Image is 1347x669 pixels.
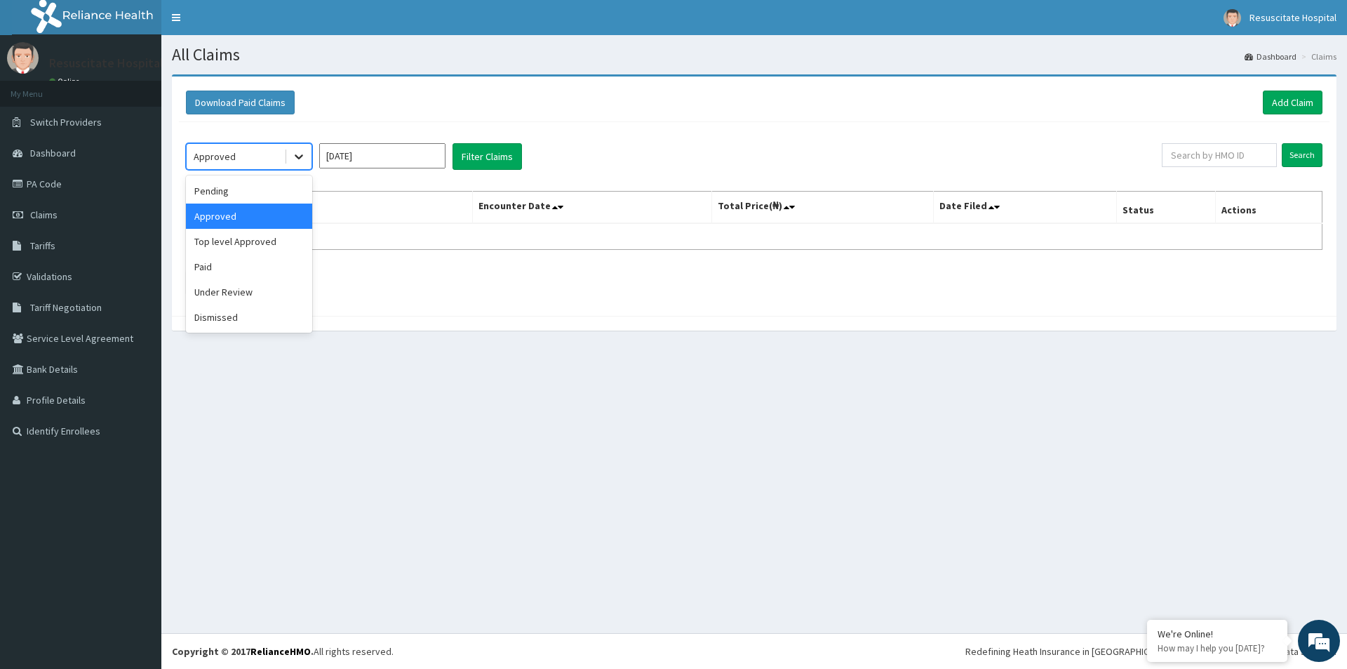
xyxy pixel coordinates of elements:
th: Encounter Date [472,192,711,224]
div: Redefining Heath Insurance in [GEOGRAPHIC_DATA] using Telemedicine and Data Science! [965,644,1336,658]
p: Resuscitate Hospital [49,57,163,69]
th: Total Price(₦) [711,192,933,224]
input: Search by HMO ID [1162,143,1277,167]
input: Search [1282,143,1322,167]
textarea: Type your message and hit 'Enter' [7,383,267,432]
input: Select Month and Year [319,143,445,168]
span: Tariff Negotiation [30,301,102,314]
span: We're online! [81,177,194,319]
th: Name [187,192,473,224]
div: Paid [186,254,312,279]
img: User Image [7,42,39,74]
th: Date Filed [933,192,1116,224]
a: RelianceHMO [250,645,311,658]
strong: Copyright © 2017 . [172,645,314,658]
a: Add Claim [1263,91,1322,114]
img: User Image [1224,9,1241,27]
h1: All Claims [172,46,1336,64]
a: Dashboard [1245,51,1296,62]
p: How may I help you today? [1158,642,1277,654]
div: Approved [186,204,312,229]
div: Dismissed [186,305,312,330]
th: Actions [1215,192,1322,224]
li: Claims [1298,51,1336,62]
span: Resuscitate Hospital [1249,11,1336,24]
footer: All rights reserved. [161,633,1347,669]
a: Online [49,77,83,86]
button: Filter Claims [453,143,522,170]
div: Pending [186,178,312,204]
th: Status [1116,192,1215,224]
div: We're Online! [1158,628,1277,640]
div: Minimize live chat window [230,7,264,41]
div: Under Review [186,279,312,305]
span: Dashboard [30,147,76,159]
div: Approved [194,150,236,164]
div: Chat with us now [73,79,236,97]
span: Switch Providers [30,116,102,128]
button: Download Paid Claims [186,91,295,114]
span: Tariffs [30,239,55,252]
img: d_794563401_company_1708531726252_794563401 [26,70,57,105]
div: Top level Approved [186,229,312,254]
span: Claims [30,208,58,221]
